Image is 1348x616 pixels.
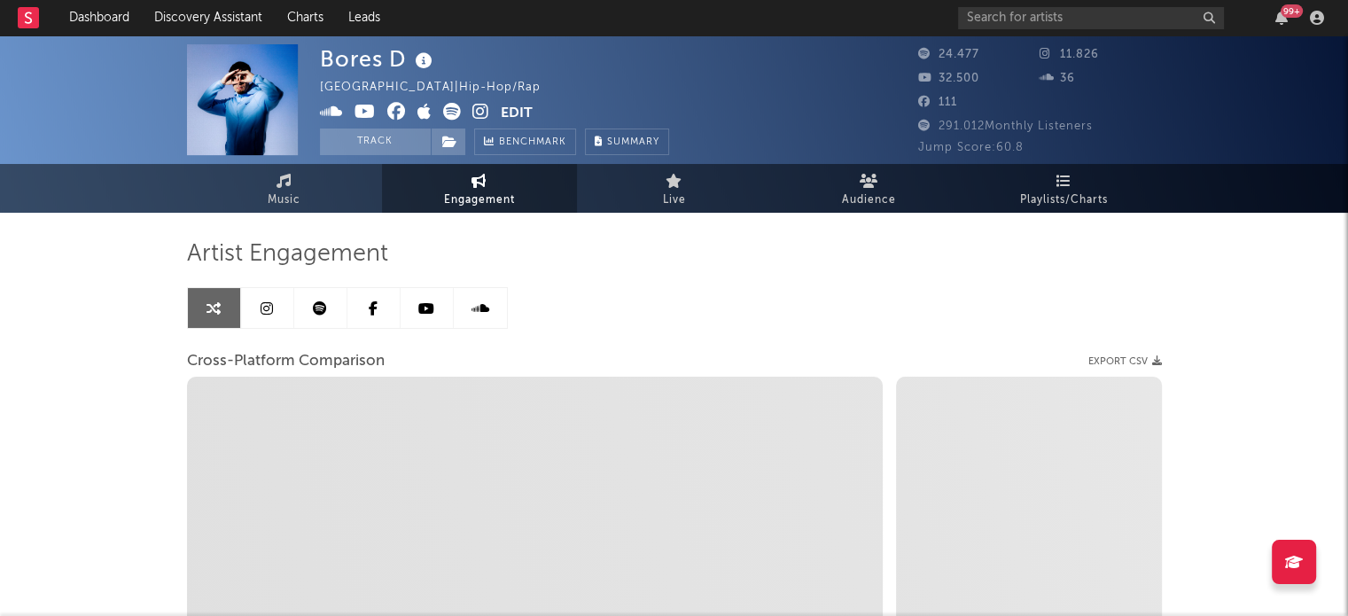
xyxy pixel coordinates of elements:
[918,73,979,84] span: 32.500
[320,129,431,155] button: Track
[918,142,1024,153] span: Jump Score: 60.8
[1040,73,1075,84] span: 36
[577,164,772,213] a: Live
[958,7,1224,29] input: Search for artists
[772,164,967,213] a: Audience
[499,132,566,153] span: Benchmark
[320,44,437,74] div: Bores D
[585,129,669,155] button: Summary
[501,103,533,125] button: Edit
[320,77,561,98] div: [GEOGRAPHIC_DATA] | Hip-Hop/Rap
[967,164,1162,213] a: Playlists/Charts
[444,190,515,211] span: Engagement
[187,244,388,265] span: Artist Engagement
[187,164,382,213] a: Music
[1040,49,1099,60] span: 11.826
[918,97,957,108] span: 111
[1088,356,1162,367] button: Export CSV
[187,351,385,372] span: Cross-Platform Comparison
[663,190,686,211] span: Live
[268,190,300,211] span: Music
[607,137,659,147] span: Summary
[382,164,577,213] a: Engagement
[1020,190,1108,211] span: Playlists/Charts
[1275,11,1288,25] button: 99+
[918,121,1093,132] span: 291.012 Monthly Listeners
[1281,4,1303,18] div: 99 +
[842,190,896,211] span: Audience
[474,129,576,155] a: Benchmark
[918,49,979,60] span: 24.477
